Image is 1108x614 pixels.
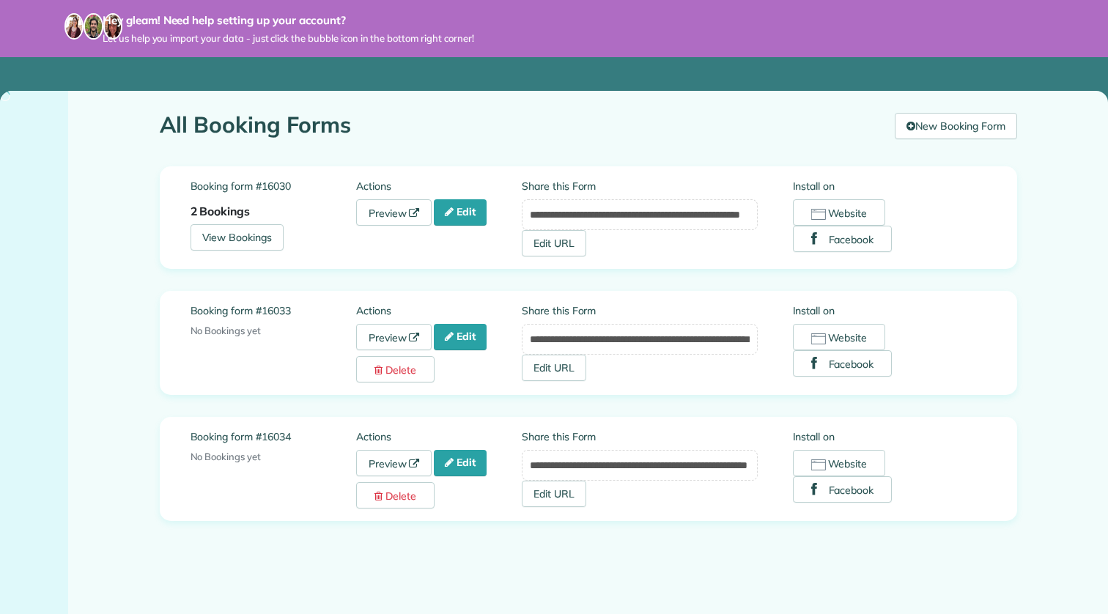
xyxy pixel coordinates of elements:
[356,356,435,382] a: Delete
[103,13,474,28] strong: Hey gleam! Need help setting up your account?
[522,230,586,256] a: Edit URL
[191,451,261,462] span: No Bookings yet
[522,179,758,193] label: Share this Form
[434,199,487,226] a: Edit
[522,303,758,318] label: Share this Form
[793,199,886,226] button: Website
[793,226,893,252] button: Facebook
[191,224,284,251] a: View Bookings
[895,113,1016,139] a: New Booking Form
[191,303,356,318] label: Booking form #16033
[793,476,893,503] button: Facebook
[434,324,487,350] a: Edit
[793,179,986,193] label: Install on
[793,350,893,377] button: Facebook
[522,355,586,381] a: Edit URL
[356,482,435,508] a: Delete
[356,199,432,226] a: Preview
[356,324,432,350] a: Preview
[356,429,522,444] label: Actions
[793,429,986,444] label: Install on
[191,325,261,336] span: No Bookings yet
[793,324,886,350] button: Website
[434,450,487,476] a: Edit
[191,429,356,444] label: Booking form #16034
[191,204,251,218] strong: 2 Bookings
[522,429,758,444] label: Share this Form
[356,450,432,476] a: Preview
[793,450,886,476] button: Website
[191,179,356,193] label: Booking form #16030
[103,32,474,45] span: Let us help you import your data - just click the bubble icon in the bottom right corner!
[356,303,522,318] label: Actions
[356,179,522,193] label: Actions
[522,481,586,507] a: Edit URL
[793,303,986,318] label: Install on
[160,113,884,137] h1: All Booking Forms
